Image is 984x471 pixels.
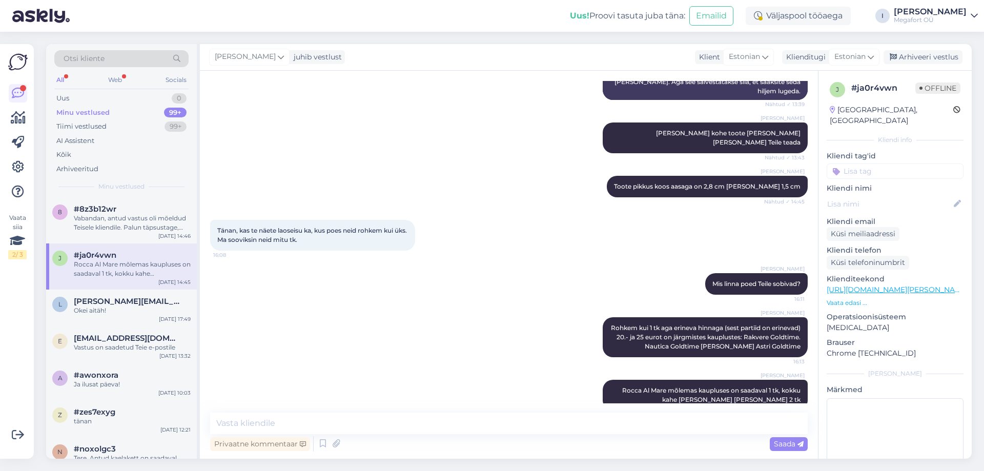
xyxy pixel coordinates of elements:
div: [DATE] 17:49 [159,315,191,323]
div: [DATE] 14:46 [158,232,191,240]
div: All [54,73,66,87]
div: 99+ [164,108,187,118]
span: j [58,254,61,262]
p: Chrome [TECHNICAL_ID] [827,348,963,359]
span: #awonxora [74,371,118,380]
div: Proovi tasuta juba täna: [570,10,685,22]
span: [PERSON_NAME] [761,114,805,122]
a: [URL][DOMAIN_NAME][PERSON_NAME] [827,285,968,294]
span: 16:13 [766,358,805,365]
p: Vaata edasi ... [827,298,963,308]
div: [GEOGRAPHIC_DATA], [GEOGRAPHIC_DATA] [830,105,953,126]
p: [MEDICAL_DATA] [827,322,963,333]
div: [DATE] 10:03 [158,389,191,397]
p: Märkmed [827,384,963,395]
p: Kliendi telefon [827,245,963,256]
span: #noxolgc3 [74,444,116,454]
span: Mis linna poed Teile sobivad? [712,280,801,288]
div: Arhiveeritud [56,164,98,174]
div: Minu vestlused [56,108,110,118]
span: a [58,374,63,382]
span: [PERSON_NAME] [215,51,276,63]
p: Operatsioonisüsteem [827,312,963,322]
div: Tiimi vestlused [56,121,107,132]
span: [PERSON_NAME] [761,309,805,317]
div: Kliendi info [827,135,963,145]
span: [PERSON_NAME] [761,372,805,379]
span: j [836,86,839,93]
span: #zes7exyg [74,407,115,417]
div: Uus [56,93,69,104]
div: Kõik [56,150,71,160]
span: [PERSON_NAME] kohe toote [PERSON_NAME] [PERSON_NAME] Teile teada [656,129,802,146]
div: Ja ilusat päeva! [74,380,191,389]
span: Estonian [834,51,866,63]
div: 0 [172,93,187,104]
div: tänan [74,417,191,426]
span: Otsi kliente [64,53,105,64]
div: Arhiveeri vestlus [884,50,962,64]
div: Klienditugi [782,52,826,63]
p: Klienditeekond [827,274,963,284]
div: [PERSON_NAME] [827,369,963,378]
span: Tänan, kas te näete laoseisu ka, kus poes neid rohkem kui üks. Ma sooviksin neid mitu tk. [217,227,408,243]
b: Uus! [570,11,589,21]
div: [DATE] 14:45 [158,278,191,286]
div: Väljaspool tööaega [746,7,851,25]
div: Vastus on saadetud Teie e-postile [74,343,191,352]
div: [DATE] 13:32 [159,352,191,360]
div: [DATE] 12:21 [160,426,191,434]
span: Nähtud ✓ 13:39 [765,100,805,108]
div: Socials [163,73,189,87]
div: Küsi telefoninumbrit [827,256,909,270]
span: n [57,448,63,456]
span: Nähtud ✓ 14:45 [764,198,805,206]
div: # ja0r4vwn [851,82,915,94]
p: Kliendi nimi [827,183,963,194]
span: Estonian [729,51,760,63]
button: Emailid [689,6,733,26]
input: Lisa nimi [827,198,952,210]
div: [PERSON_NAME] [894,8,967,16]
span: 16:11 [766,295,805,303]
p: Kliendi tag'id [827,151,963,161]
span: #8z3b12wr [74,204,116,214]
div: AI Assistent [56,136,94,146]
div: Vabandan, antud vastus oli mõeldud Teisele kliendile. Palun täpsustage, millist kella täpsemalt m... [74,214,191,232]
span: l [58,300,62,308]
span: e [58,337,62,345]
span: z [58,411,62,419]
div: 2 / 3 [8,250,27,259]
p: Kliendi email [827,216,963,227]
span: 16:08 [213,251,252,259]
span: lilian.spriit@gmail.com [74,297,180,306]
span: Rocca Al Mare mõlemas kaupluses on saadaval 1 tk, kokku kahe [PERSON_NAME] [PERSON_NAME] 2 tk [622,386,802,403]
span: Rohkem kui 1 tk aga erineva hinnaga (sest partiid on erinevad) 20.- ja 25 eurot on järgmistes kau... [611,324,802,350]
span: egne.magus@gmail.com [74,334,180,343]
div: Klient [695,52,720,63]
img: Askly Logo [8,52,28,72]
span: Saada [774,439,804,448]
span: 8 [58,208,62,216]
div: Web [106,73,124,87]
div: juhib vestlust [290,52,342,63]
div: Küsi meiliaadressi [827,227,899,241]
div: Megafort OÜ [894,16,967,24]
span: Minu vestlused [98,182,145,191]
p: Brauser [827,337,963,348]
span: #ja0r4vwn [74,251,116,260]
span: Toote pikkus koos aasaga on 2,8 cm [PERSON_NAME] 1,5 cm [614,182,801,190]
div: Rocca Al Mare mõlemas kaupluses on saadaval 1 tk, kokku kahe [PERSON_NAME] [PERSON_NAME] 2 tk [74,260,191,278]
input: Lisa tag [827,163,963,179]
span: [PERSON_NAME] [761,265,805,273]
span: [PERSON_NAME] [761,168,805,175]
div: Vaata siia [8,213,27,259]
span: Nähtud ✓ 13:43 [765,154,805,161]
span: Offline [915,83,960,94]
a: [PERSON_NAME]Megafort OÜ [894,8,978,24]
div: Privaatne kommentaar [210,437,310,451]
div: 99+ [165,121,187,132]
div: Okei aitäh! [74,306,191,315]
div: I [875,9,890,23]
